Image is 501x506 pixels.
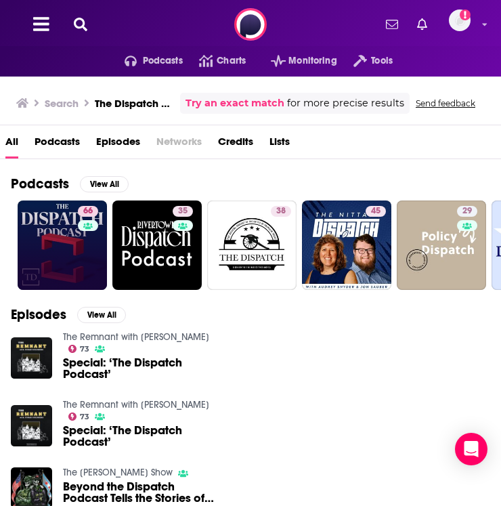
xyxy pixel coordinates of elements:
a: Special: ‘The Dispatch Podcast’ [63,357,217,380]
a: 38 [207,201,297,290]
a: 38 [271,206,291,217]
a: All [5,131,18,159]
a: Episodes [96,131,140,159]
a: Lists [269,131,290,159]
button: open menu [255,50,337,72]
span: Charts [217,51,246,70]
a: Special: ‘The Dispatch Podcast’ [63,425,217,448]
a: The Remnant with Jonah Goldberg [63,331,209,343]
button: Send feedback [412,98,479,109]
a: 29 [457,206,477,217]
span: 73 [80,414,89,420]
img: Special: ‘The Dispatch Podcast’ [11,405,52,446]
img: User Profile [449,9,471,31]
a: Credits [218,131,253,159]
a: Show notifications dropdown [412,13,433,36]
h3: Search [45,97,79,110]
a: Podcasts [35,131,80,159]
span: 73 [80,346,89,352]
h2: Podcasts [11,175,69,192]
span: Networks [156,131,202,159]
a: 45 [366,206,386,217]
span: 38 [276,205,286,218]
a: 66 [78,206,98,217]
a: 29 [397,201,486,290]
a: 73 [68,345,90,353]
span: Logged in as paigerusher [449,9,471,31]
a: The Ray Stevens Show [63,467,173,478]
a: 73 [68,413,90,421]
svg: Add a profile image [460,9,471,20]
a: EpisodesView All [11,306,126,323]
img: Podchaser - Follow, Share and Rate Podcasts [234,8,267,41]
a: Try an exact match [186,96,284,111]
a: Beyond the Dispatch Podcast Tells the Stories of First Responders and Their Everyday Lives [63,481,217,504]
a: The Remnant with Jonah Goldberg [63,399,209,410]
button: View All [77,307,126,323]
a: Charts [183,50,246,72]
span: 66 [83,205,93,218]
a: PodcastsView All [11,175,129,192]
div: Open Intercom Messenger [455,433,487,465]
span: 35 [178,205,188,218]
a: 35 [173,206,193,217]
h2: Episodes [11,306,66,323]
a: 35 [112,201,202,290]
a: Logged in as paigerusher [449,9,479,39]
h3: The Dispatch Podcast [95,97,175,110]
button: View All [80,176,129,192]
a: Show notifications dropdown [380,13,404,36]
span: for more precise results [287,96,404,111]
span: Monitoring [288,51,336,70]
span: 29 [462,205,472,218]
a: 66 [18,201,107,290]
span: Tools [371,51,393,70]
button: open menu [337,50,393,72]
img: Special: ‘The Dispatch Podcast’ [11,337,52,379]
button: open menu [108,50,183,72]
span: Podcasts [143,51,183,70]
span: 45 [371,205,380,218]
a: 45 [302,201,391,290]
